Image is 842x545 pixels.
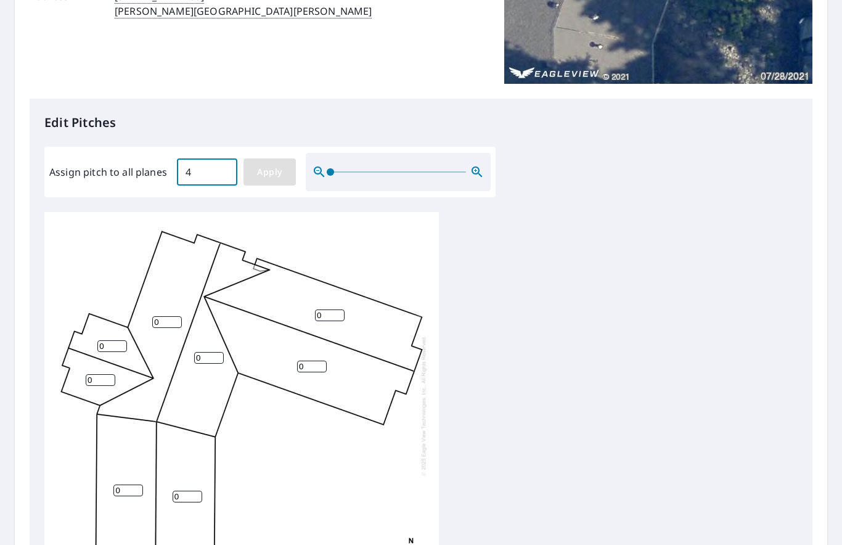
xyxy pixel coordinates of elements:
[243,158,296,186] button: Apply
[253,165,286,180] span: Apply
[177,155,237,189] input: 00.0
[44,113,798,132] p: Edit Pitches
[49,165,167,179] label: Assign pitch to all planes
